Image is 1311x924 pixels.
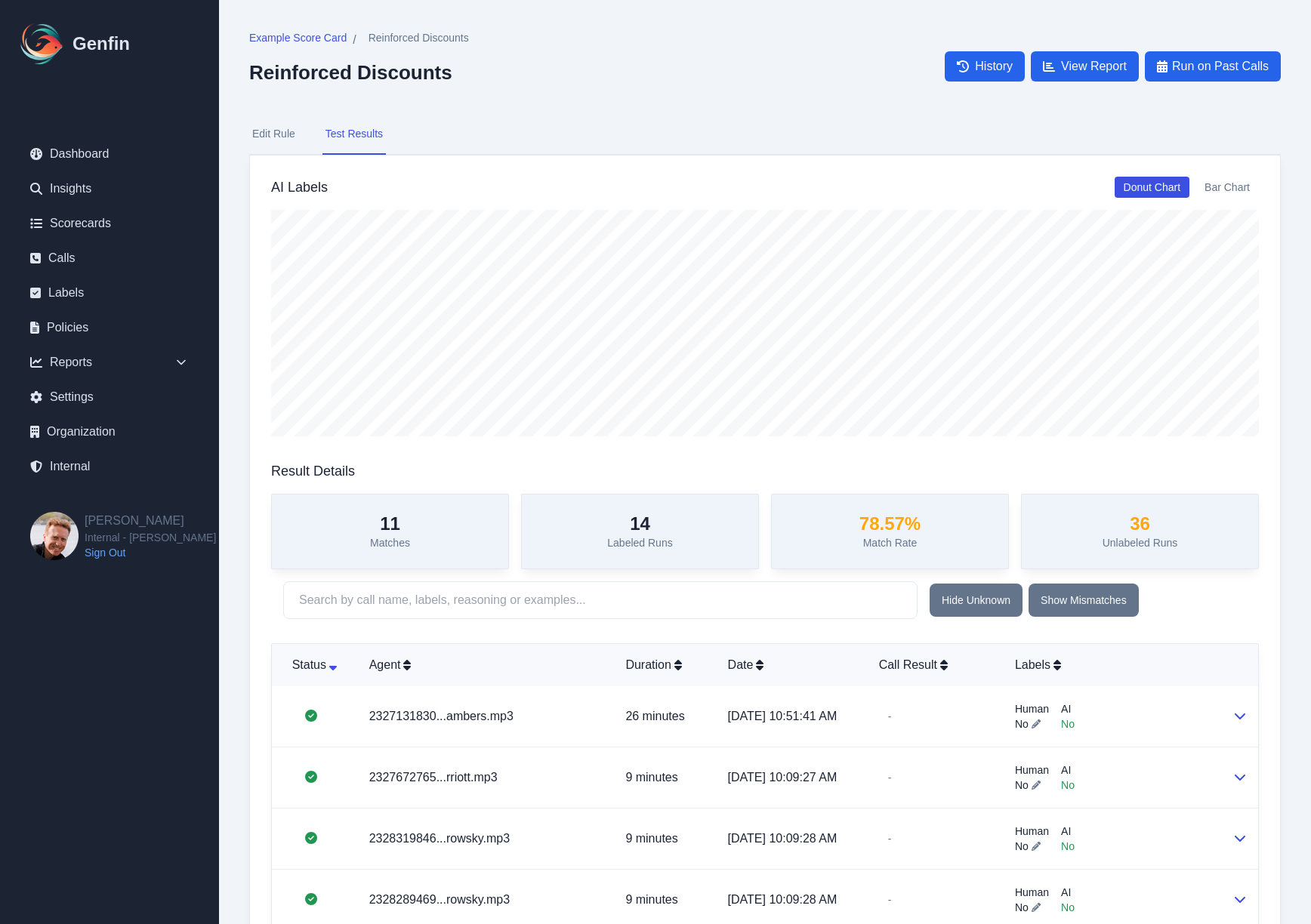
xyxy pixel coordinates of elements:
[249,114,298,155] button: Edit Rule
[271,177,328,198] h3: AI Labels
[879,706,901,727] span: -
[18,174,201,204] a: Insights
[1103,535,1178,550] p: Unlabeled Runs
[369,771,498,784] a: 2327672765...rriott.mp3
[369,656,602,674] div: Agent
[1115,177,1189,198] button: Donut Chart
[607,513,672,535] h3: 14
[1103,513,1178,535] h3: 36
[879,828,901,849] span: -
[728,891,855,909] p: [DATE] 10:09:28 AM
[369,710,514,722] a: 2327131830...ambers.mp3
[945,51,1025,82] a: History
[72,32,130,56] h1: Genfin
[18,278,201,308] a: Labels
[859,513,921,535] h3: 78.57 %
[353,31,356,49] span: /
[1145,51,1281,82] button: Run on Past Calls
[283,581,918,619] input: Search by call name, labels, reasoning or examples...
[1061,716,1075,731] span: No
[18,347,201,377] div: Reports
[625,830,703,848] p: 9 minutes
[1015,778,1029,793] span: No
[18,382,201,412] a: Settings
[85,530,216,545] span: Internal - [PERSON_NAME]
[18,417,201,447] a: Organization
[1015,701,1049,716] span: Human
[625,768,703,787] p: 9 minutes
[85,512,216,530] h2: [PERSON_NAME]
[607,535,672,550] p: Labeled Runs
[18,139,201,169] a: Dashboard
[18,20,66,68] img: Logo
[369,832,510,845] a: 2328319846...rowsky.mp3
[1172,57,1269,75] span: Run on Past Calls
[18,313,201,343] a: Policies
[1015,839,1029,854] span: No
[370,513,410,535] h3: 11
[859,535,921,550] p: Match Rate
[930,584,1023,617] button: Hide Unknown
[625,656,703,674] div: Duration
[1195,177,1259,198] button: Bar Chart
[370,535,410,550] p: Matches
[249,61,469,84] h2: Reinforced Discounts
[249,30,347,49] a: Example Score Card
[879,656,991,674] div: Call Result
[18,243,201,273] a: Calls
[369,893,510,906] a: 2328289469...rowsky.mp3
[1061,839,1075,854] span: No
[1029,584,1139,617] button: Show Mismatches
[1031,51,1139,82] a: View Report
[728,768,855,787] p: [DATE] 10:09:27 AM
[1015,824,1049,839] span: Human
[625,891,703,909] p: 9 minutes
[1015,885,1049,900] span: Human
[18,208,201,239] a: Scorecards
[1015,656,1208,674] div: Labels
[879,889,901,910] span: -
[322,114,386,155] button: Test Results
[284,656,345,674] div: Status
[728,656,855,674] div: Date
[728,830,855,848] p: [DATE] 10:09:28 AM
[728,707,855,725] p: [DATE] 10:51:41 AM
[85,545,216,560] a: Sign Out
[625,707,703,725] p: 26 minutes
[1061,701,1075,716] span: AI
[1061,762,1075,778] span: AI
[1015,716,1029,731] span: No
[879,767,901,788] span: -
[1061,57,1127,75] span: View Report
[1015,900,1029,915] span: No
[18,451,201,482] a: Internal
[30,512,79,560] img: Brian Dunagan
[271,460,355,482] h3: Result Details
[1061,885,1075,900] span: AI
[1061,824,1075,839] span: AI
[249,30,347,45] span: Example Score Card
[369,30,469,45] span: Reinforced Discounts
[1061,778,1075,793] span: No
[1015,762,1049,778] span: Human
[975,57,1013,75] span: History
[1061,900,1075,915] span: No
